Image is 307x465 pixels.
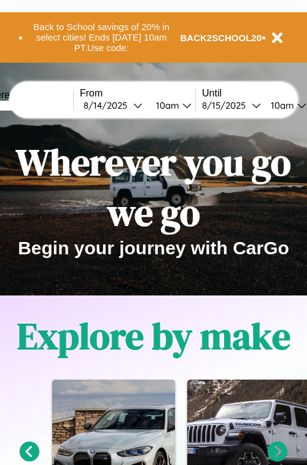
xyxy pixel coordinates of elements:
div: 10am [265,100,297,111]
h1: Explore by make [17,311,290,361]
div: 10am [150,100,182,111]
button: 8/14/2025 [80,99,146,112]
button: 10am [146,99,195,112]
div: 8 / 15 / 2025 [202,100,252,111]
b: BACK2SCHOOL20 [181,33,262,43]
label: From [80,88,195,99]
button: Back to School savings of 20% in select cities! Ends [DATE] 10am PT.Use code: [23,18,181,57]
div: 8 / 14 / 2025 [84,100,133,111]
